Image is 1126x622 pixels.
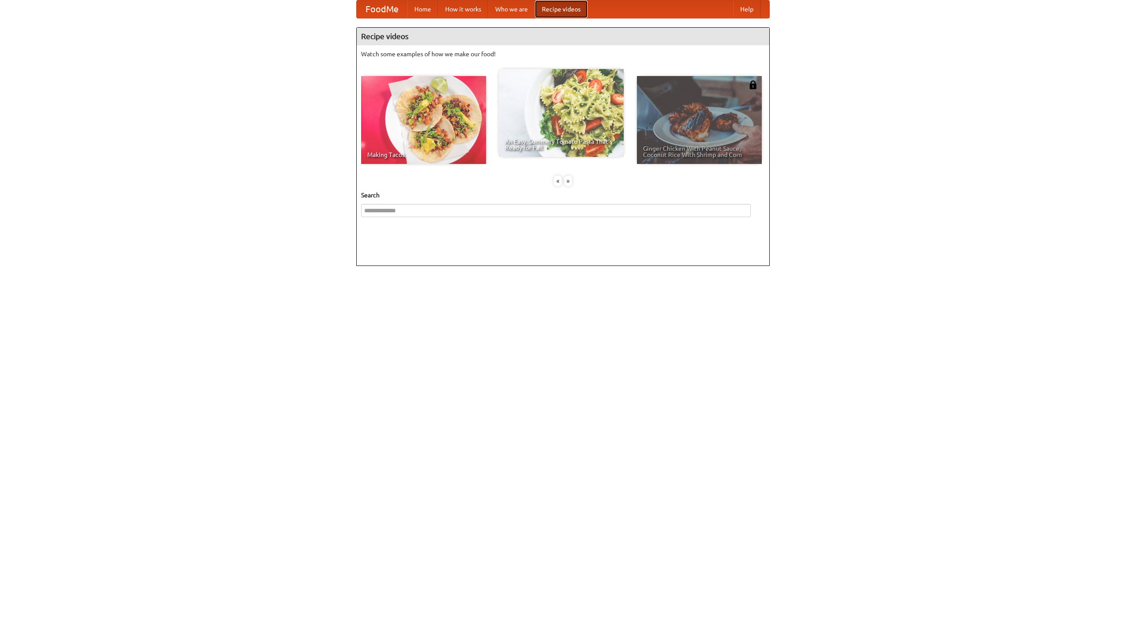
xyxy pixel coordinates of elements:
a: Help [733,0,760,18]
a: Who we are [488,0,535,18]
h4: Recipe videos [357,28,769,45]
div: « [554,175,562,186]
span: Making Tacos [367,152,480,158]
a: Recipe videos [535,0,588,18]
a: FoodMe [357,0,407,18]
a: How it works [438,0,488,18]
span: An Easy, Summery Tomato Pasta That's Ready for Fall [505,138,618,151]
a: Making Tacos [361,76,486,164]
img: 483408.png [749,80,757,89]
h5: Search [361,191,765,200]
a: Home [407,0,438,18]
p: Watch some examples of how we make our food! [361,50,765,58]
div: » [564,175,572,186]
a: An Easy, Summery Tomato Pasta That's Ready for Fall [499,69,624,157]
